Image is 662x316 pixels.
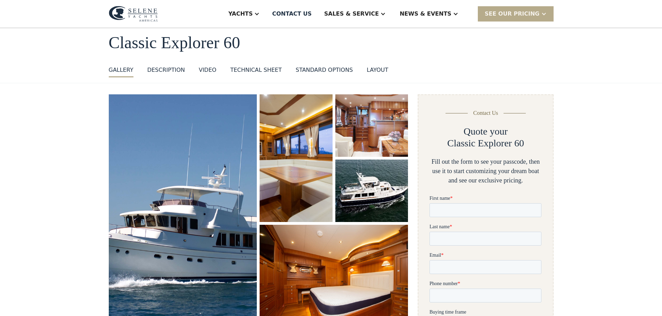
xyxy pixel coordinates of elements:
[464,126,508,137] h2: Quote your
[430,157,541,185] div: Fill out the form to see your passcode, then use it to start customizing your dream boat and see ...
[230,66,282,77] a: Technical sheet
[199,66,216,77] a: VIDEO
[147,66,185,74] div: DESCRIPTION
[447,137,524,149] h2: Classic Explorer 60
[485,10,540,18] div: SEE Our Pricing
[400,10,451,18] div: News & EVENTS
[335,94,408,157] a: open lightbox
[230,66,282,74] div: Technical sheet
[147,66,185,77] a: DESCRIPTION
[109,66,133,74] div: GALLERY
[2,282,108,293] span: Reply STOP to unsubscribe at any time.
[109,34,554,52] h1: Classic Explorer 60
[260,94,332,222] a: open lightbox
[1,259,108,272] span: We respect your time - only the good stuff, never spam.
[335,160,408,222] a: open lightbox
[473,109,498,117] div: Contact Us
[324,10,379,18] div: Sales & Service
[478,6,554,21] div: SEE Our Pricing
[228,10,253,18] div: Yachts
[109,6,158,22] img: logo
[367,66,388,77] a: layout
[296,66,353,77] a: standard options
[1,237,111,255] span: Tick the box below to receive occasional updates, exclusive offers, and VIP access via text message.
[296,66,353,74] div: standard options
[2,303,6,308] input: I want to subscribe to your Newsletter.Unsubscribe any time by clicking the link at the bottom of...
[199,66,216,74] div: VIDEO
[109,66,133,77] a: GALLERY
[8,282,83,287] strong: Yes, I’d like to receive SMS updates.
[2,281,6,286] input: Yes, I’d like to receive SMS updates.Reply STOP to unsubscribe at any time.
[2,304,64,315] strong: I want to subscribe to your Newsletter.
[272,10,312,18] div: Contact US
[367,66,388,74] div: layout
